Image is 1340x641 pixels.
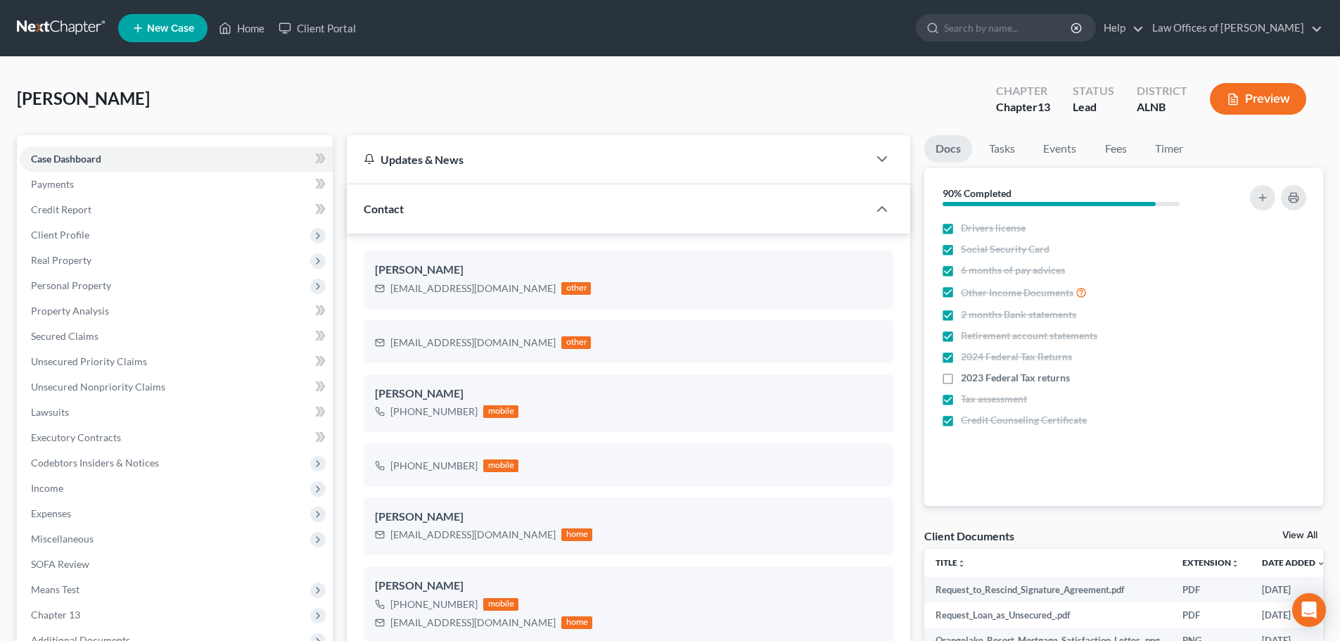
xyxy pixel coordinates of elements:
span: Case Dashboard [31,153,101,165]
span: 2024 Federal Tax Returns [961,350,1072,364]
i: unfold_more [1231,559,1239,568]
i: unfold_more [957,559,966,568]
span: Chapter 13 [31,609,80,621]
input: Search by name... [944,15,1073,41]
td: Request_to_Rescind_Signature_Agreement.pdf [924,577,1171,602]
td: [DATE] [1251,577,1336,602]
span: Credit Counseling Certificate [961,413,1087,427]
div: [EMAIL_ADDRESS][DOMAIN_NAME] [390,528,556,542]
a: SOFA Review [20,552,333,577]
span: 2023 Federal Tax returns [961,371,1070,385]
div: [EMAIL_ADDRESS][DOMAIN_NAME] [390,281,556,296]
strong: 90% Completed [943,187,1012,199]
a: Secured Claims [20,324,333,349]
span: Retirement account statements [961,329,1097,343]
div: [PERSON_NAME] [375,578,882,595]
span: Means Test [31,583,79,595]
div: Client Documents [924,528,1014,543]
div: ALNB [1137,99,1187,115]
a: Property Analysis [20,298,333,324]
span: Expenses [31,507,71,519]
div: [PERSON_NAME] [375,386,882,402]
div: home [561,528,592,541]
a: Help [1097,15,1144,41]
a: Client Portal [272,15,363,41]
i: expand_more [1317,559,1325,568]
div: [PERSON_NAME] [375,262,882,279]
a: Docs [924,135,972,163]
span: 2 months Bank statements [961,307,1076,322]
div: [PHONE_NUMBER] [390,459,478,473]
td: PDF [1171,577,1251,602]
a: Events [1032,135,1087,163]
a: View All [1282,531,1317,540]
span: Property Analysis [31,305,109,317]
td: Request_Loan_as_Unsecured_.pdf [924,602,1171,628]
div: Chapter [996,99,1050,115]
button: Preview [1210,83,1306,115]
span: Credit Report [31,203,91,215]
span: Executory Contracts [31,431,121,443]
span: Real Property [31,254,91,266]
a: Executory Contracts [20,425,333,450]
span: Lawsuits [31,406,69,418]
a: Home [212,15,272,41]
span: Payments [31,178,74,190]
span: Miscellaneous [31,533,94,545]
a: Fees [1093,135,1138,163]
div: home [561,616,592,629]
span: 13 [1038,100,1050,113]
a: Law Offices of [PERSON_NAME] [1145,15,1322,41]
span: Unsecured Priority Claims [31,355,147,367]
div: [PERSON_NAME] [375,509,882,526]
div: [PHONE_NUMBER] [390,597,478,611]
a: Lawsuits [20,400,333,425]
td: [DATE] [1251,602,1336,628]
div: Chapter [996,83,1050,99]
span: [PERSON_NAME] [17,88,150,108]
span: Secured Claims [31,330,98,342]
a: Case Dashboard [20,146,333,172]
span: SOFA Review [31,558,89,570]
a: Tasks [978,135,1026,163]
span: Social Security Card [961,242,1049,256]
div: mobile [483,598,518,611]
div: [EMAIL_ADDRESS][DOMAIN_NAME] [390,336,556,350]
span: Drivers license [961,221,1026,235]
a: Titleunfold_more [936,557,966,568]
div: mobile [483,405,518,418]
a: Unsecured Priority Claims [20,349,333,374]
a: Unsecured Nonpriority Claims [20,374,333,400]
div: other [561,282,591,295]
div: Updates & News [364,152,851,167]
a: Payments [20,172,333,197]
span: New Case [147,23,194,34]
div: Lead [1073,99,1114,115]
span: Personal Property [31,279,111,291]
div: other [561,336,591,349]
span: 6 months of pay advices [961,263,1065,277]
span: Income [31,482,63,494]
div: [PHONE_NUMBER] [390,405,478,419]
td: PDF [1171,602,1251,628]
div: Status [1073,83,1114,99]
div: mobile [483,459,518,472]
span: Tax assessment [961,392,1027,406]
a: Date Added expand_more [1262,557,1325,568]
a: Extensionunfold_more [1182,557,1239,568]
span: Codebtors Insiders & Notices [31,457,159,469]
div: District [1137,83,1187,99]
div: [EMAIL_ADDRESS][DOMAIN_NAME] [390,616,556,630]
span: Client Profile [31,229,89,241]
a: Timer [1144,135,1194,163]
a: Credit Report [20,197,333,222]
span: Unsecured Nonpriority Claims [31,381,165,393]
span: Contact [364,202,404,215]
div: Open Intercom Messenger [1292,593,1326,627]
span: Other Income Documents [961,286,1073,300]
